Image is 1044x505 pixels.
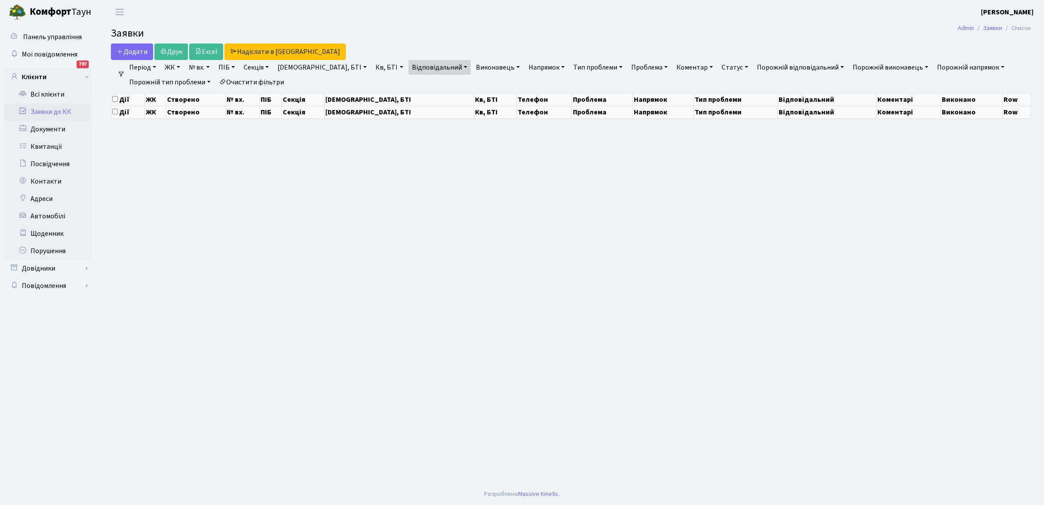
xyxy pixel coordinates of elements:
[877,93,941,106] th: Коментарі
[570,60,626,75] a: Тип проблеми
[472,60,523,75] a: Виконавець
[215,60,238,75] a: ПІБ
[154,43,188,60] a: Друк
[4,46,91,63] a: Мої повідомлення797
[958,23,974,33] a: Admin
[4,225,91,242] a: Щоденник
[126,60,160,75] a: Період
[161,60,184,75] a: ЖК
[628,60,671,75] a: Проблема
[77,60,89,68] div: 797
[753,60,847,75] a: Порожній відповідальний
[941,93,1003,106] th: Виконано
[144,93,166,106] th: ЖК
[189,43,223,60] a: Excel
[408,60,471,75] a: Відповідальний
[673,60,716,75] a: Коментар
[694,106,778,118] th: Тип проблеми
[4,155,91,173] a: Посвідчення
[22,50,77,59] span: Мої повідомлення
[4,68,91,86] a: Клієнти
[240,60,272,75] a: Секція
[4,103,91,120] a: Заявки до КК
[23,32,82,42] span: Панель управління
[4,86,91,103] a: Всі клієнти
[282,93,324,106] th: Секція
[4,277,91,294] a: Повідомлення
[225,93,259,106] th: № вх.
[4,190,91,207] a: Адреси
[111,93,145,106] th: Дії
[9,3,26,21] img: logo.png
[282,106,324,118] th: Секція
[633,106,694,118] th: Напрямок
[30,5,71,19] b: Комфорт
[983,23,1002,33] a: Заявки
[4,173,91,190] a: Контакти
[111,106,145,118] th: Дії
[849,60,932,75] a: Порожній виконавець
[126,75,214,90] a: Порожній тип проблеми
[474,106,516,118] th: Кв, БТІ
[4,260,91,277] a: Довідники
[633,93,694,106] th: Напрямок
[166,93,225,106] th: Створено
[941,106,1003,118] th: Виконано
[1003,93,1031,106] th: Row
[945,19,1044,37] nav: breadcrumb
[166,106,225,118] th: Створено
[572,106,633,118] th: Проблема
[778,93,877,106] th: Відповідальний
[877,106,941,118] th: Коментарі
[474,93,516,106] th: Кв, БТІ
[260,106,282,118] th: ПІБ
[324,93,474,106] th: [DEMOGRAPHIC_DATA], БТІ
[981,7,1034,17] a: [PERSON_NAME]
[718,60,752,75] a: Статус
[274,60,370,75] a: [DEMOGRAPHIC_DATA], БТІ
[224,43,346,60] a: Надіслати в [GEOGRAPHIC_DATA]
[934,60,1008,75] a: Порожній напрямок
[109,5,130,19] button: Переключити навігацію
[516,93,572,106] th: Телефон
[4,242,91,260] a: Порушення
[111,26,144,41] span: Заявки
[324,106,474,118] th: [DEMOGRAPHIC_DATA], БТІ
[1002,23,1031,33] li: Список
[484,489,560,499] div: Розроблено .
[225,106,259,118] th: № вх.
[4,138,91,155] a: Квитанції
[4,120,91,138] a: Документи
[778,106,877,118] th: Відповідальний
[185,60,213,75] a: № вх.
[372,60,406,75] a: Кв, БТІ
[525,60,568,75] a: Напрямок
[694,93,778,106] th: Тип проблеми
[30,5,91,20] span: Таун
[572,93,633,106] th: Проблема
[117,47,147,57] span: Додати
[144,106,166,118] th: ЖК
[1003,106,1031,118] th: Row
[111,43,153,60] a: Додати
[516,106,572,118] th: Телефон
[260,93,282,106] th: ПІБ
[4,207,91,225] a: Автомобілі
[518,489,559,498] a: Massive Kinetic
[216,75,288,90] a: Очистити фільтри
[4,28,91,46] a: Панель управління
